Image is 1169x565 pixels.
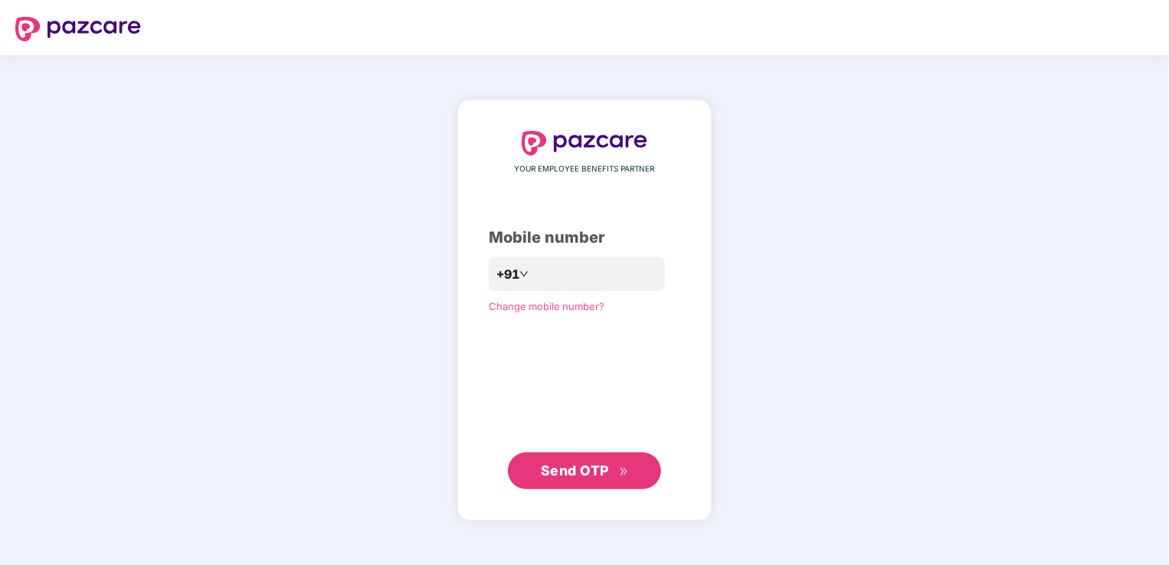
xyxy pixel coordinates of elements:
[489,226,680,250] div: Mobile number
[515,163,655,175] span: YOUR EMPLOYEE BENEFITS PARTNER
[508,452,661,489] button: Send OTPdouble-right
[619,467,629,477] span: double-right
[489,300,604,312] a: Change mobile number?
[541,462,609,478] span: Send OTP
[522,131,647,155] img: logo
[496,265,519,284] span: +91
[15,17,141,41] img: logo
[519,269,529,279] span: down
